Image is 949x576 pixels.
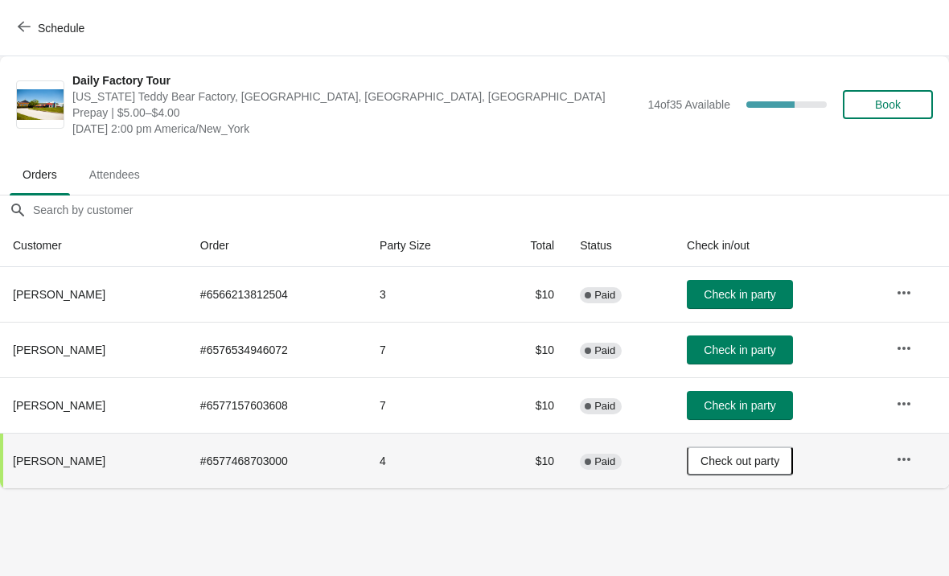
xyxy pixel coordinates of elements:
[10,160,70,189] span: Orders
[687,280,793,309] button: Check in party
[17,89,64,121] img: Daily Factory Tour
[489,377,567,433] td: $10
[687,335,793,364] button: Check in party
[367,377,489,433] td: 7
[367,322,489,377] td: 7
[843,90,933,119] button: Book
[8,14,97,43] button: Schedule
[72,105,639,121] span: Prepay | $5.00–$4.00
[687,446,793,475] button: Check out party
[700,455,779,467] span: Check out party
[38,22,84,35] span: Schedule
[187,377,367,433] td: # 6577157603608
[704,399,775,412] span: Check in party
[875,98,901,111] span: Book
[367,267,489,322] td: 3
[13,344,105,356] span: [PERSON_NAME]
[704,288,775,301] span: Check in party
[187,267,367,322] td: # 6566213812504
[76,160,153,189] span: Attendees
[187,224,367,267] th: Order
[489,322,567,377] td: $10
[489,267,567,322] td: $10
[367,224,489,267] th: Party Size
[367,433,489,488] td: 4
[187,322,367,377] td: # 6576534946072
[674,224,883,267] th: Check in/out
[687,391,793,420] button: Check in party
[13,399,105,412] span: [PERSON_NAME]
[594,455,615,468] span: Paid
[567,224,674,267] th: Status
[594,289,615,302] span: Paid
[594,400,615,413] span: Paid
[187,433,367,488] td: # 6577468703000
[13,288,105,301] span: [PERSON_NAME]
[647,98,730,111] span: 14 of 35 Available
[489,224,567,267] th: Total
[72,88,639,105] span: [US_STATE] Teddy Bear Factory, [GEOGRAPHIC_DATA], [GEOGRAPHIC_DATA], [GEOGRAPHIC_DATA]
[489,433,567,488] td: $10
[72,72,639,88] span: Daily Factory Tour
[32,195,949,224] input: Search by customer
[72,121,639,137] span: [DATE] 2:00 pm America/New_York
[13,455,105,467] span: [PERSON_NAME]
[594,344,615,357] span: Paid
[704,344,775,356] span: Check in party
